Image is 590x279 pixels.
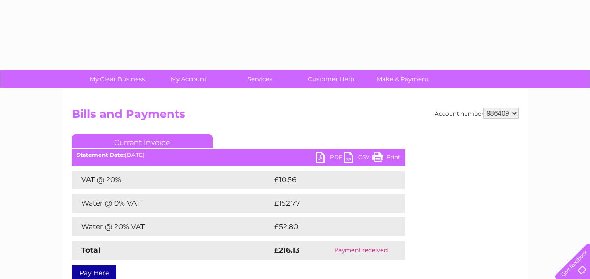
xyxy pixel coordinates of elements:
[78,70,156,88] a: My Clear Business
[292,70,370,88] a: Customer Help
[344,152,372,165] a: CSV
[221,70,299,88] a: Services
[272,194,387,213] td: £152.77
[72,134,213,148] a: Current Invoice
[81,246,100,255] strong: Total
[435,108,519,119] div: Account number
[72,194,272,213] td: Water @ 0% VAT
[77,151,125,158] b: Statement Date:
[372,152,400,165] a: Print
[150,70,227,88] a: My Account
[72,108,519,125] h2: Bills and Payments
[272,170,385,189] td: £10.56
[72,152,405,158] div: [DATE]
[72,217,272,236] td: Water @ 20% VAT
[364,70,441,88] a: Make A Payment
[316,152,344,165] a: PDF
[72,170,272,189] td: VAT @ 20%
[317,241,405,260] td: Payment received
[272,217,386,236] td: £52.80
[274,246,299,255] strong: £216.13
